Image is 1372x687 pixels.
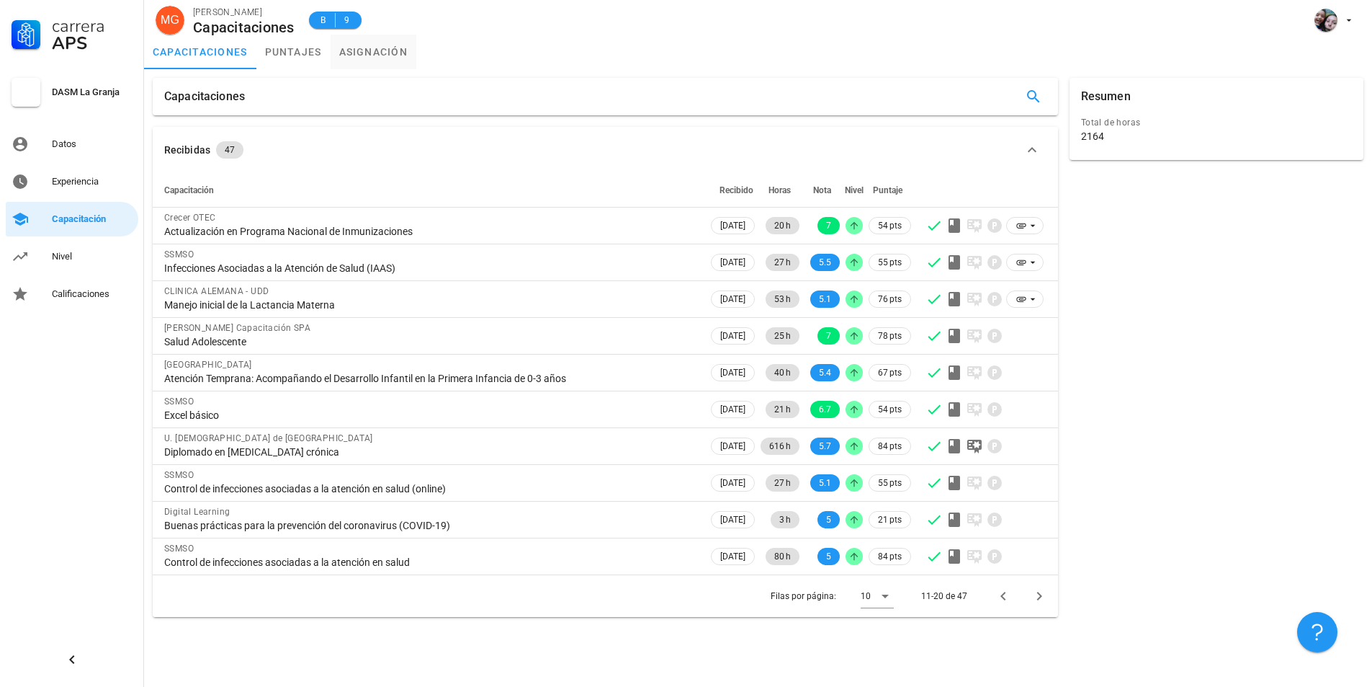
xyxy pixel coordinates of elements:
button: Página siguiente [1026,583,1052,609]
span: [DATE] [720,365,745,381]
th: Puntaje [866,173,914,208]
a: puntajes [256,35,331,69]
span: [DATE] [720,218,745,234]
span: 5.1 [819,291,831,308]
span: 5.1 [819,474,831,492]
span: CLINICA ALEMANA - UDD [164,286,269,296]
span: [DATE] [720,512,745,528]
th: Horas [758,173,802,208]
span: [DATE] [720,328,745,344]
span: SSMSO [164,544,194,554]
div: Salud Adolescente [164,335,696,348]
span: 40 h [774,364,791,381]
span: [GEOGRAPHIC_DATA] [164,360,252,370]
th: Recibido [708,173,758,208]
span: [DATE] [720,549,745,564]
a: Nivel [6,239,138,274]
span: Nota [813,185,831,195]
div: Capacitaciones [193,19,295,35]
span: 21 pts [878,513,902,527]
div: Control de infecciones asociadas a la atención en salud (online) [164,482,696,495]
span: 5.5 [819,254,831,271]
span: 6.7 [819,401,831,418]
span: 67 pts [878,365,902,380]
span: 5 [826,511,831,528]
span: SSMSO [164,249,194,260]
div: Nivel [52,251,133,262]
div: Atención Temprana: Acompañando el Desarrollo Infantil en la Primera Infancia de 0-3 años [164,372,696,385]
div: Buenas prácticas para la prevención del coronavirus (COVID-19) [164,519,696,532]
div: avatar [1314,9,1337,32]
span: 54 pts [878,218,902,233]
div: DASM La Granja [52,87,133,98]
div: Resumen [1081,78,1131,115]
div: [PERSON_NAME] [193,5,295,19]
span: 47 [225,141,235,159]
span: 53 h [774,291,791,308]
span: 5.7 [819,438,831,455]
button: Página anterior [990,583,1016,609]
span: Capacitación [164,185,214,195]
span: 25 h [774,327,791,345]
span: 54 pts [878,402,902,417]
span: [DATE] [720,254,745,270]
div: Capacitación [52,213,133,225]
span: 7 [826,217,831,234]
div: Carrera [52,17,133,35]
div: Manejo inicial de la Lactancia Materna [164,298,696,311]
div: APS [52,35,133,52]
span: 55 pts [878,476,902,490]
th: Nota [802,173,843,208]
div: Datos [52,138,133,150]
div: Filas por página: [771,575,894,617]
a: Calificaciones [6,277,138,311]
span: [DATE] [720,438,745,454]
th: Nivel [843,173,866,208]
span: SSMSO [164,396,194,407]
span: 7 [826,327,831,345]
span: Recibido [719,185,753,195]
div: avatar [156,6,184,35]
span: Digital Learning [164,507,230,517]
a: Experiencia [6,164,138,199]
span: [PERSON_NAME] Capacitación SPA [164,323,310,333]
div: Diplomado en [MEDICAL_DATA] crónica [164,446,696,458]
div: 10 [861,590,871,603]
div: 11-20 de 47 [921,590,967,603]
span: 9 [341,13,353,27]
div: Actualización en Programa Nacional de Inmunizaciones [164,225,696,238]
div: Excel básico [164,409,696,422]
div: Control de infecciones asociadas a la atención en salud [164,556,696,569]
span: Horas [768,185,791,195]
span: 21 h [774,401,791,418]
div: Experiencia [52,176,133,187]
th: Capacitación [153,173,708,208]
span: 27 h [774,474,791,492]
span: 5.4 [819,364,831,381]
span: 80 h [774,548,791,565]
span: 616 h [769,438,791,455]
span: SSMSO [164,470,194,480]
div: Total de horas [1081,115,1352,130]
span: Nivel [845,185,864,195]
button: Recibidas 47 [153,127,1058,173]
span: [DATE] [720,291,745,307]
span: 78 pts [878,329,902,343]
span: MG [161,6,179,35]
div: Capacitaciones [164,78,245,115]
span: [DATE] [720,402,745,417]
a: Datos [6,127,138,161]
span: B [318,13,329,27]
span: 5 [826,548,831,565]
span: 84 pts [878,549,902,564]
div: 2164 [1081,130,1104,143]
span: [DATE] [720,475,745,491]
span: Crecer OTEC [164,213,215,223]
span: 3 h [779,511,791,528]
span: U. [DEMOGRAPHIC_DATA] de [GEOGRAPHIC_DATA] [164,433,373,443]
div: 10Filas por página: [861,585,894,608]
span: 55 pts [878,255,902,270]
span: Puntaje [873,185,902,195]
a: asignación [331,35,417,69]
span: 76 pts [878,292,902,306]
